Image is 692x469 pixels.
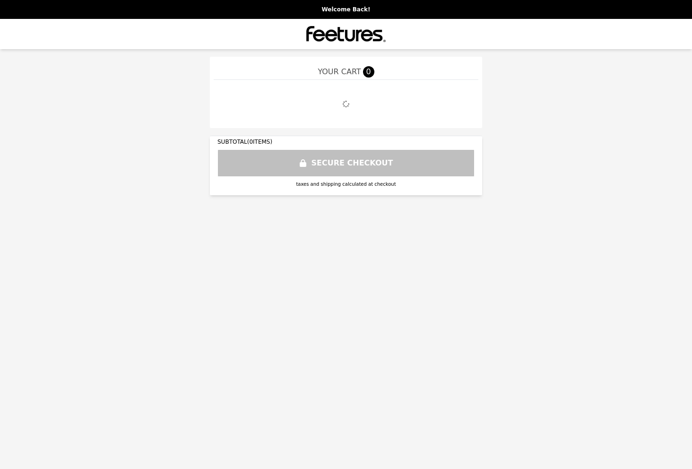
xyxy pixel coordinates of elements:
[363,66,374,78] span: 0
[247,139,272,145] span: ( 0 ITEMS)
[318,66,361,78] span: YOUR CART
[6,6,686,13] p: Welcome Back!
[217,139,247,145] span: SUBTOTAL
[217,181,475,188] div: taxes and shipping calculated at checkout
[306,25,386,43] img: Brand Logo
